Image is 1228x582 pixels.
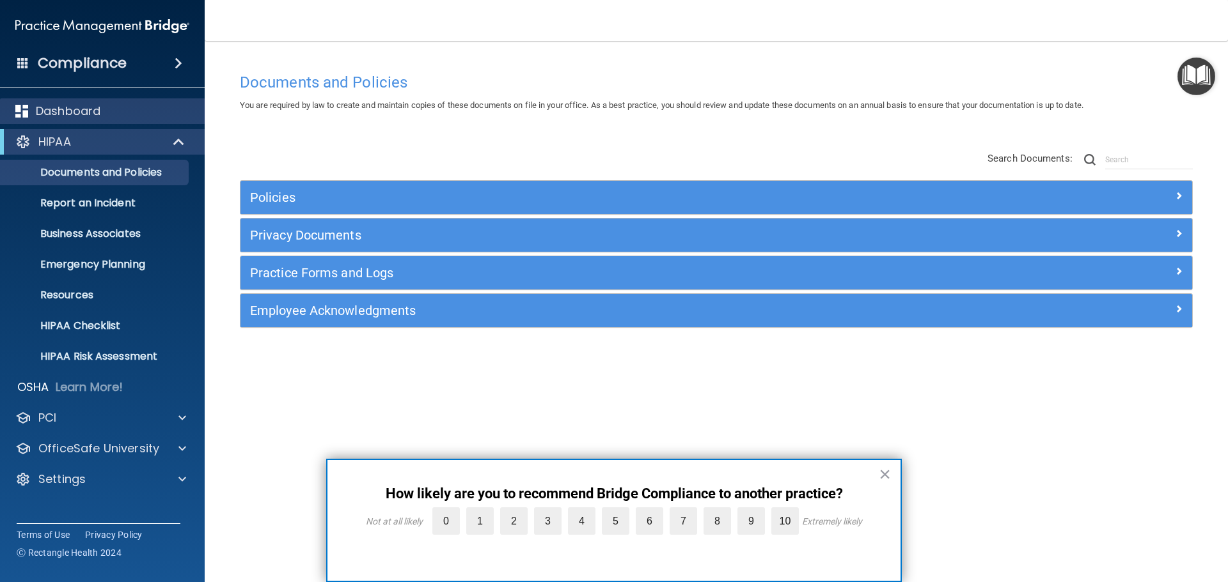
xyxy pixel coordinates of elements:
[38,134,71,149] p: HIPAA
[240,74,1193,91] h4: Documents and Policies
[15,105,28,118] img: dashboard.aa5b2476.svg
[17,546,122,559] span: Ⓒ Rectangle Health 2024
[250,228,945,242] h5: Privacy Documents
[771,507,799,535] label: 10
[15,13,189,39] img: PMB logo
[1084,154,1096,165] img: ic-search.3b580494.png
[8,319,183,332] p: HIPAA Checklist
[85,528,143,541] a: Privacy Policy
[670,507,697,535] label: 7
[38,410,56,425] p: PCI
[250,190,945,204] h5: Policies
[802,516,862,526] div: Extremely likely
[1105,150,1193,169] input: Search
[534,507,562,535] label: 3
[17,379,49,395] p: OSHA
[432,507,460,535] label: 0
[1177,57,1215,95] button: Open Resource Center
[8,166,183,179] p: Documents and Policies
[704,507,731,535] label: 8
[8,258,183,271] p: Emergency Planning
[988,153,1073,164] span: Search Documents:
[8,289,183,302] p: Resources
[602,507,629,535] label: 5
[38,441,159,456] p: OfficeSafe University
[8,350,183,363] p: HIPAA Risk Assessment
[8,197,183,210] p: Report an Incident
[353,486,875,502] p: How likely are you to recommend Bridge Compliance to another practice?
[17,528,70,541] a: Terms of Use
[8,227,183,240] p: Business Associates
[250,303,945,318] h5: Employee Acknowledgments
[38,471,86,487] p: Settings
[879,464,891,484] button: Close
[500,507,528,535] label: 2
[737,507,765,535] label: 9
[466,507,494,535] label: 1
[36,103,100,119] p: Dashboard
[56,379,123,395] p: Learn More!
[38,54,127,72] h4: Compliance
[366,516,423,526] div: Not at all likely
[636,507,663,535] label: 6
[240,100,1083,110] span: You are required by law to create and maintain copies of these documents on file in your office. ...
[568,507,595,535] label: 4
[250,266,945,280] h5: Practice Forms and Logs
